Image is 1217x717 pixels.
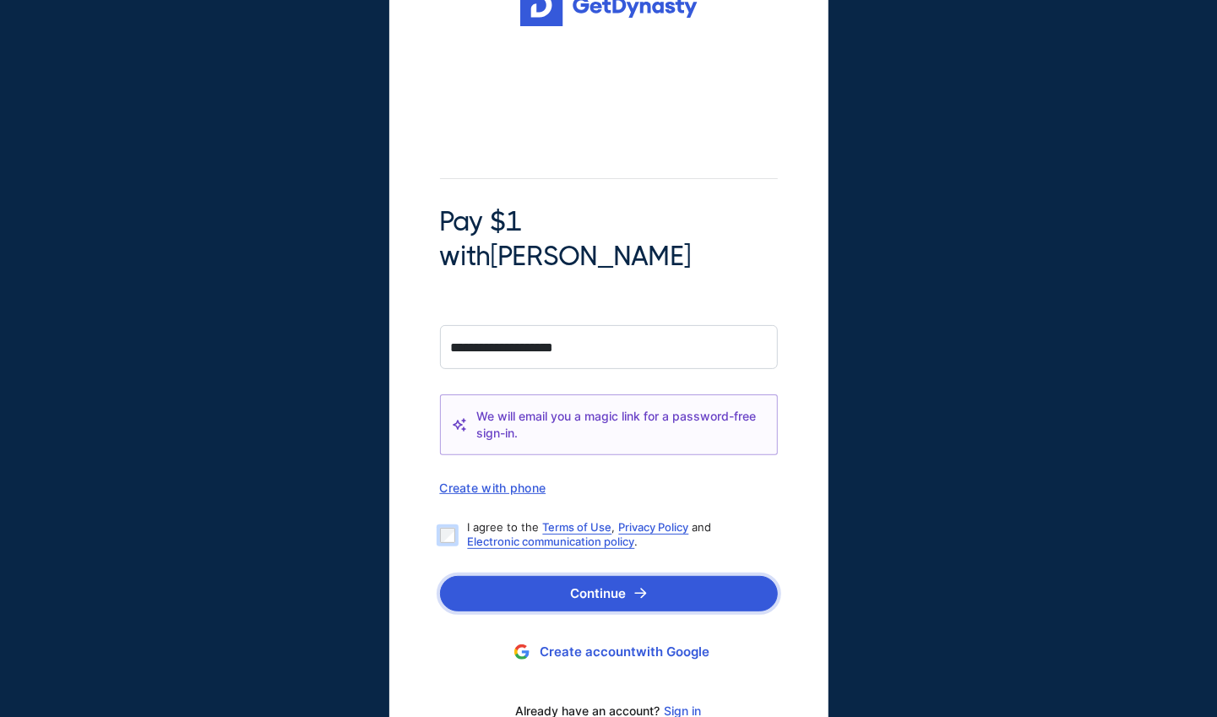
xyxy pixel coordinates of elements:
[440,637,778,668] button: Create accountwith Google
[543,520,612,534] a: Terms of Use
[468,520,764,549] p: I agree to the , and .
[477,408,764,442] span: We will email you a magic link for a password-free sign-in.
[440,481,778,495] div: Create with phone
[440,204,778,274] span: Pay $1 with [PERSON_NAME]
[468,535,635,548] a: Electronic communication policy
[440,576,778,611] button: Continue
[619,520,689,534] a: Privacy Policy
